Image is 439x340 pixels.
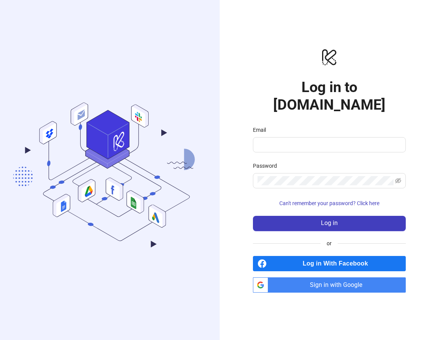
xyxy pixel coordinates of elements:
span: Sign in with Google [271,277,406,293]
span: or [321,239,338,248]
span: eye-invisible [395,178,401,184]
span: Log in With Facebook [270,256,406,271]
label: Email [253,126,271,134]
a: Can't remember your password? Click here [253,200,406,206]
a: Log in With Facebook [253,256,406,271]
h1: Log in to [DOMAIN_NAME] [253,78,406,113]
button: Log in [253,216,406,231]
a: Sign in with Google [253,277,406,293]
span: Can't remember your password? Click here [279,200,379,206]
button: Can't remember your password? Click here [253,198,406,210]
input: Password [258,176,394,185]
input: Email [258,140,400,149]
label: Password [253,162,282,170]
span: Log in [321,220,338,227]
